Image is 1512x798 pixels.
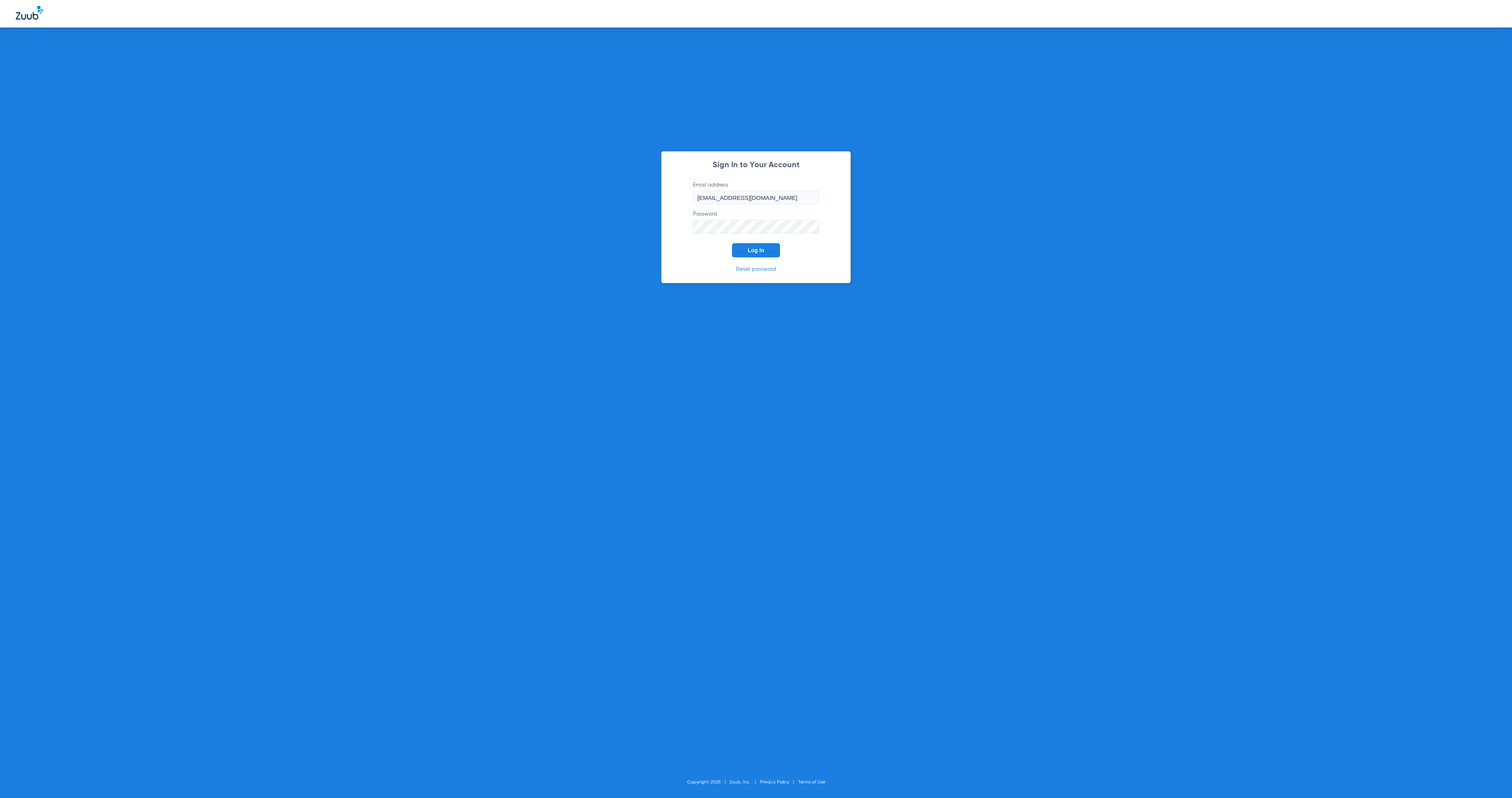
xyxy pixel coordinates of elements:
label: Email address [693,181,819,204]
input: Email address [693,191,819,204]
span: Log In [748,247,764,253]
a: Terms of Use [798,780,825,785]
input: Password [693,220,819,233]
label: Password [693,210,819,233]
li: Copyright 2025 [687,778,730,786]
img: Zuub Logo [16,6,43,20]
a: Privacy Policy [760,780,789,785]
h2: Sign In to Your Account [681,161,831,169]
li: Zuub, Inc. [730,778,760,786]
button: Log In [732,243,780,257]
a: Reset password [736,266,776,272]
